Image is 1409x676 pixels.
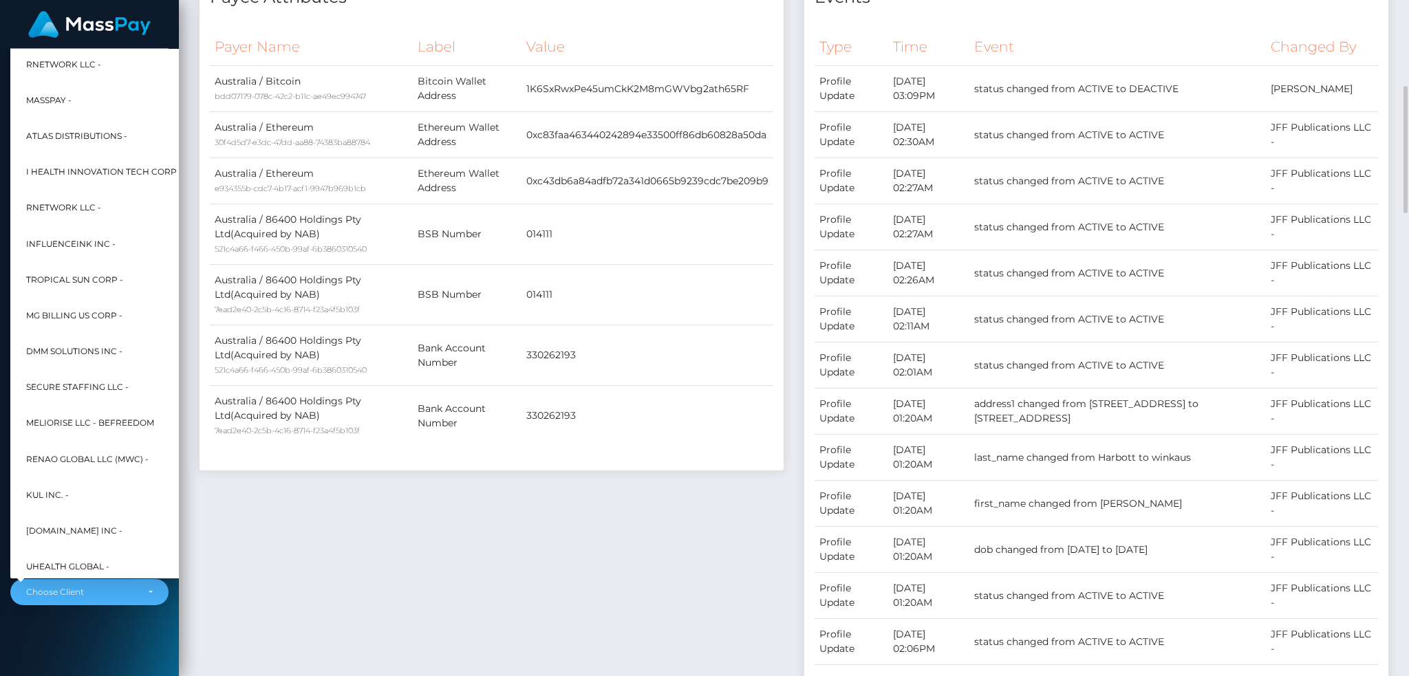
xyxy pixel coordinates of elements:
td: 330262193 [521,325,773,386]
td: status changed from ACTIVE to ACTIVE [969,158,1266,204]
td: 330262193 [521,386,773,446]
td: Profile Update [815,573,888,619]
td: Profile Update [815,527,888,573]
span: RNetwork LLC - [26,56,101,74]
td: Profile Update [815,619,888,665]
td: Australia / Ethereum [210,158,413,204]
th: Payer Name [210,28,413,66]
td: JFF Publications LLC - [1266,296,1378,342]
span: InfluenceInk Inc - [26,235,116,253]
td: status changed from ACTIVE to ACTIVE [969,342,1266,389]
span: Atlas Distributions - [26,127,127,145]
td: Profile Update [815,342,888,389]
div: Choose Client [26,587,137,598]
small: 30f4d5d7-e3dc-47dd-aa88-74383ba88784 [215,138,370,147]
td: status changed from ACTIVE to ACTIVE [969,250,1266,296]
span: DMM Solutions Inc - [26,342,122,360]
span: MG Billing US Corp - [26,307,122,325]
td: Profile Update [815,66,888,112]
span: Kul Inc. - [26,486,69,504]
td: [DATE] 01:20AM [888,435,969,481]
td: Bank Account Number [413,325,521,386]
td: status changed from ACTIVE to ACTIVE [969,296,1266,342]
td: [DATE] 01:20AM [888,481,969,527]
small: 521c4a66-f466-450b-99af-6b3860310540 [215,365,367,375]
td: Profile Update [815,158,888,204]
td: JFF Publications LLC - [1266,158,1378,204]
td: Profile Update [815,481,888,527]
td: 014111 [521,265,773,325]
td: status changed from ACTIVE to ACTIVE [969,619,1266,665]
td: status changed from ACTIVE to DEACTIVE [969,66,1266,112]
td: 0xc83faa463440242894e33500ff86db60828a50da [521,112,773,158]
td: BSB Number [413,265,521,325]
small: 7ead2e40-2c5b-4c16-8714-f23a4f5b103f [215,426,360,435]
small: 521c4a66-f466-450b-99af-6b3860310540 [215,244,367,254]
td: [DATE] 02:30AM [888,112,969,158]
td: Profile Update [815,389,888,435]
td: Australia / Bitcoin [210,66,413,112]
th: Time [888,28,969,66]
td: Australia / 86400 Holdings Pty Ltd(Acquired by NAB) [210,386,413,446]
td: JFF Publications LLC - [1266,204,1378,250]
span: [DOMAIN_NAME] INC - [26,522,122,540]
td: [DATE] 01:20AM [888,527,969,573]
td: status changed from ACTIVE to ACTIVE [969,112,1266,158]
th: Event [969,28,1266,66]
td: JFF Publications LLC - [1266,527,1378,573]
th: Label [413,28,521,66]
td: [DATE] 01:20AM [888,573,969,619]
button: Choose Client [10,579,169,605]
span: rNetwork LLC - [26,199,101,217]
td: JFF Publications LLC - [1266,619,1378,665]
span: Meliorise LLC - BEfreedom [26,415,154,433]
td: Bank Account Number [413,386,521,446]
td: JFF Publications LLC - [1266,435,1378,481]
td: JFF Publications LLC - [1266,250,1378,296]
td: [DATE] 03:09PM [888,66,969,112]
td: [DATE] 02:27AM [888,158,969,204]
td: JFF Publications LLC - [1266,481,1378,527]
span: MassPay - [26,91,72,109]
td: first_name changed from [PERSON_NAME] [969,481,1266,527]
td: Ethereum Wallet Address [413,112,521,158]
img: MassPay Logo [28,11,151,38]
td: status changed from ACTIVE to ACTIVE [969,204,1266,250]
td: Australia / 86400 Holdings Pty Ltd(Acquired by NAB) [210,265,413,325]
small: bdd07179-078c-42c2-b11c-ae49ec994747 [215,91,366,101]
td: Australia / 86400 Holdings Pty Ltd(Acquired by NAB) [210,204,413,265]
td: 014111 [521,204,773,265]
td: Bitcoin Wallet Address [413,66,521,112]
td: [DATE] 02:27AM [888,204,969,250]
td: address1 changed from [STREET_ADDRESS] to [STREET_ADDRESS] [969,389,1266,435]
td: Australia / Ethereum [210,112,413,158]
td: [PERSON_NAME] [1266,66,1378,112]
td: dob changed from [DATE] to [DATE] [969,527,1266,573]
td: JFF Publications LLC - [1266,573,1378,619]
td: [DATE] 02:06PM [888,619,969,665]
td: Profile Update [815,112,888,158]
td: last_name changed from Harbott to winkaus [969,435,1266,481]
span: Renao Global LLC (MWC) - [26,450,149,468]
td: Australia / 86400 Holdings Pty Ltd(Acquired by NAB) [210,325,413,386]
td: [DATE] 01:20AM [888,389,969,435]
td: 0xc43db6a84adfb72a341d0665b9239cdc7be209b9 [521,158,773,204]
td: Profile Update [815,435,888,481]
td: [DATE] 02:01AM [888,342,969,389]
td: status changed from ACTIVE to ACTIVE [969,573,1266,619]
td: Profile Update [815,250,888,296]
span: Secure Staffing LLC - [26,379,129,397]
th: Type [815,28,888,66]
td: JFF Publications LLC - [1266,342,1378,389]
td: Profile Update [815,204,888,250]
small: 7ead2e40-2c5b-4c16-8714-f23a4f5b103f [215,305,360,314]
td: Profile Update [815,296,888,342]
td: 1K6SxRwxPe45umCkK2M8mGWVbg2ath65RF [521,66,773,112]
span: Tropical Sun Corp - [26,271,123,289]
span: UHealth Global - [26,558,109,576]
td: JFF Publications LLC - [1266,112,1378,158]
td: JFF Publications LLC - [1266,389,1378,435]
small: e934355b-cdc7-4b17-acf1-9947b969b1cb [215,184,366,193]
td: [DATE] 02:11AM [888,296,969,342]
span: I HEALTH INNOVATION TECH CORP - [26,163,182,181]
